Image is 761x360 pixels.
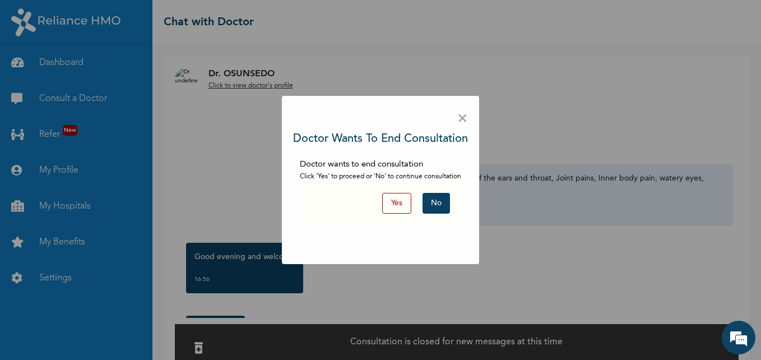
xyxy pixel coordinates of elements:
[423,193,450,214] button: No
[293,131,468,147] h3: Doctor wants to end consultation
[300,159,461,172] p: Doctor wants to end consultation
[382,193,411,214] button: Yes
[300,172,461,182] p: Click 'Yes' to proceed or 'No' to continue consultation
[457,107,468,131] span: ×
